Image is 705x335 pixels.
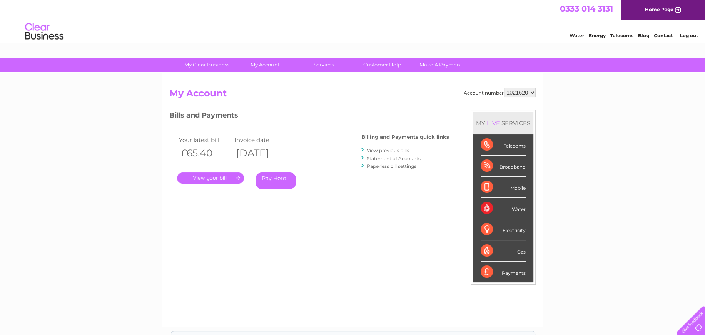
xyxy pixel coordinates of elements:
[589,33,606,38] a: Energy
[473,112,533,134] div: MY SERVICES
[171,4,535,37] div: Clear Business is a trading name of Verastar Limited (registered in [GEOGRAPHIC_DATA] No. 3667643...
[175,58,239,72] a: My Clear Business
[177,172,244,184] a: .
[232,145,288,161] th: [DATE]
[481,198,526,219] div: Water
[570,33,584,38] a: Water
[177,145,232,161] th: £65.40
[485,119,501,127] div: LIVE
[367,163,416,169] a: Paperless bill settings
[361,134,449,140] h4: Billing and Payments quick links
[169,88,536,103] h2: My Account
[232,135,288,145] td: Invoice date
[680,33,698,38] a: Log out
[481,219,526,240] div: Electricity
[367,148,409,153] a: View previous bills
[610,33,633,38] a: Telecoms
[481,177,526,198] div: Mobile
[481,156,526,177] div: Broadband
[351,58,414,72] a: Customer Help
[481,240,526,262] div: Gas
[256,172,296,189] a: Pay Here
[234,58,297,72] a: My Account
[481,262,526,282] div: Payments
[367,156,421,161] a: Statement of Accounts
[654,33,673,38] a: Contact
[409,58,473,72] a: Make A Payment
[638,33,649,38] a: Blog
[560,4,613,13] a: 0333 014 3131
[169,110,449,123] h3: Bills and Payments
[177,135,232,145] td: Your latest bill
[25,20,64,43] img: logo.png
[481,134,526,156] div: Telecoms
[292,58,356,72] a: Services
[464,88,536,97] div: Account number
